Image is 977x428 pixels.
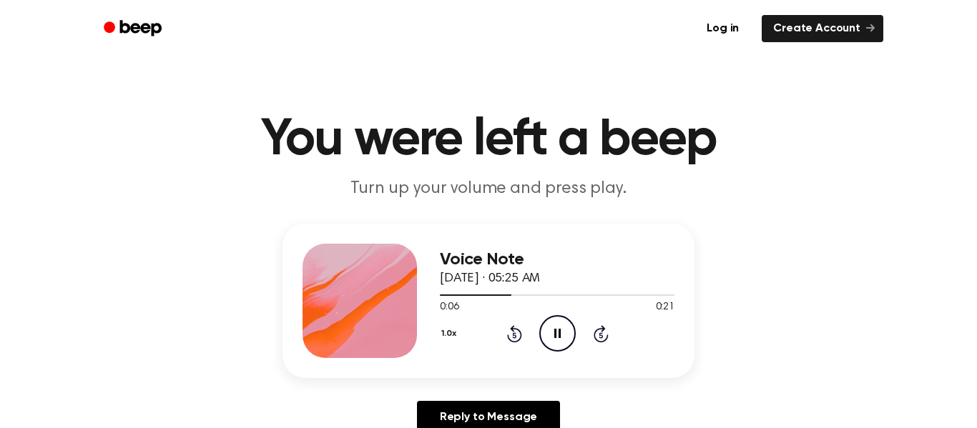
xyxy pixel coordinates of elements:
h3: Voice Note [440,250,674,269]
p: Turn up your volume and press play. [214,177,763,201]
span: [DATE] · 05:25 AM [440,272,540,285]
a: Create Account [762,15,883,42]
span: 0:21 [656,300,674,315]
span: 0:06 [440,300,458,315]
a: Beep [94,15,175,43]
h1: You were left a beep [122,114,855,166]
button: 1.0x [440,322,461,346]
a: Log in [692,12,753,45]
